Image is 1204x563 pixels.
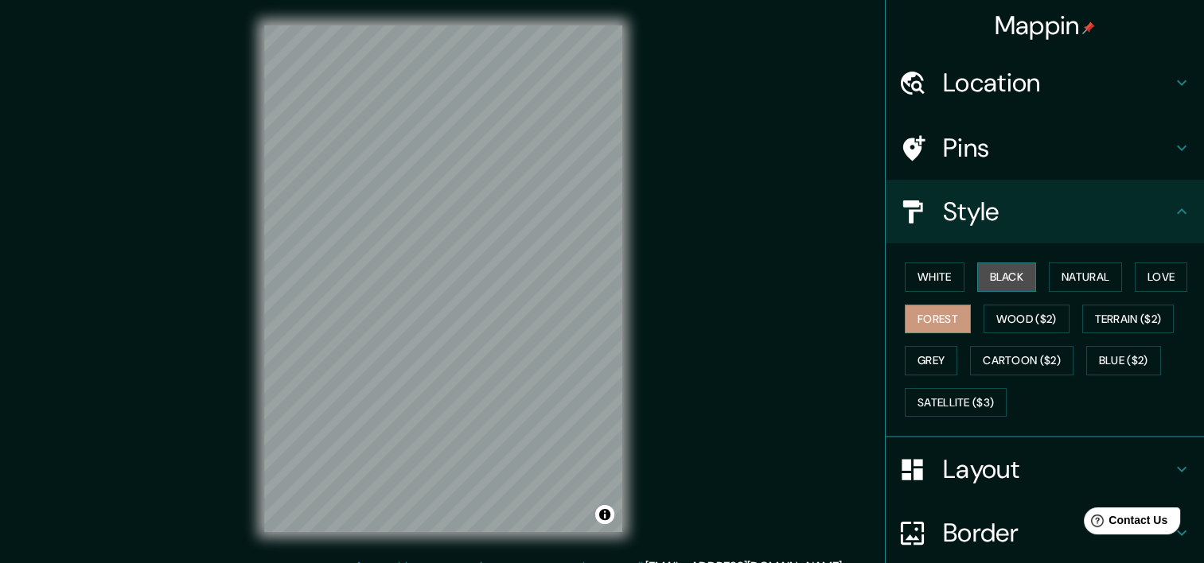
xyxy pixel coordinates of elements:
[886,180,1204,243] div: Style
[943,67,1172,99] h4: Location
[984,305,1070,334] button: Wood ($2)
[1086,346,1161,375] button: Blue ($2)
[1135,262,1187,292] button: Love
[886,51,1204,115] div: Location
[905,262,964,292] button: White
[905,305,971,334] button: Forest
[970,346,1073,375] button: Cartoon ($2)
[1082,305,1175,334] button: Terrain ($2)
[1062,501,1186,546] iframe: Help widget launcher
[264,25,622,532] canvas: Map
[943,196,1172,227] h4: Style
[905,388,1007,417] button: Satellite ($3)
[943,132,1172,164] h4: Pins
[943,453,1172,485] h4: Layout
[977,262,1037,292] button: Black
[886,116,1204,180] div: Pins
[1049,262,1122,292] button: Natural
[886,437,1204,501] div: Layout
[943,517,1172,549] h4: Border
[905,346,957,375] button: Grey
[595,505,614,524] button: Toggle attribution
[995,10,1096,41] h4: Mappin
[1082,21,1095,34] img: pin-icon.png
